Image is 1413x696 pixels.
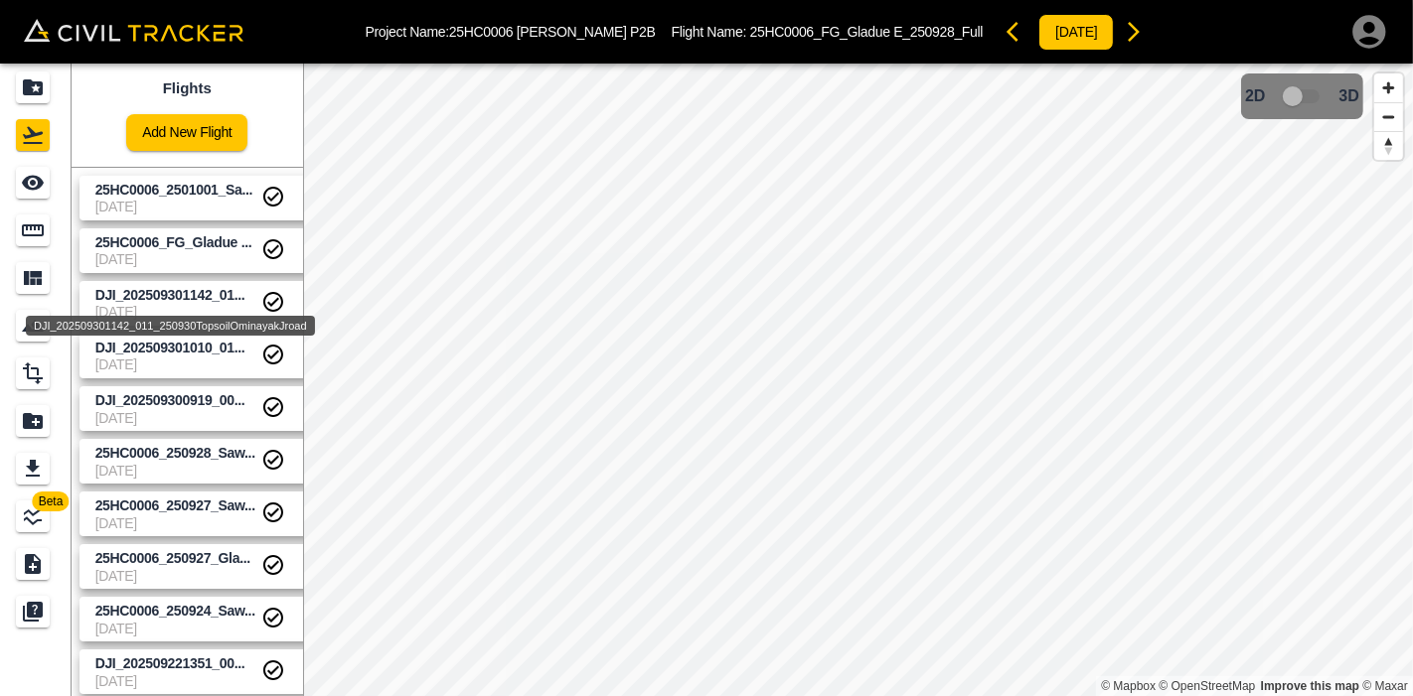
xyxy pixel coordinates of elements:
[1101,679,1156,693] a: Mapbox
[672,24,984,40] p: Flight Name:
[366,24,656,40] p: Project Name: 25HC0006 [PERSON_NAME] P2B
[26,316,315,336] div: DJI_202509301142_011_250930TopsoilOminayakJroad
[1160,679,1256,693] a: OpenStreetMap
[1274,77,1332,115] span: 3D model not uploaded yet
[1374,131,1403,160] button: Reset bearing to north
[1245,87,1265,105] span: 2D
[1374,102,1403,131] button: Zoom out
[24,19,243,42] img: Civil Tracker
[1339,87,1359,105] span: 3D
[1374,73,1403,102] button: Zoom in
[750,24,984,40] span: 25HC0006_FG_Gladue E_250928_Full
[1038,14,1114,51] button: [DATE]
[303,64,1413,696] canvas: Map
[1362,679,1408,693] a: Maxar
[1261,679,1359,693] a: Map feedback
